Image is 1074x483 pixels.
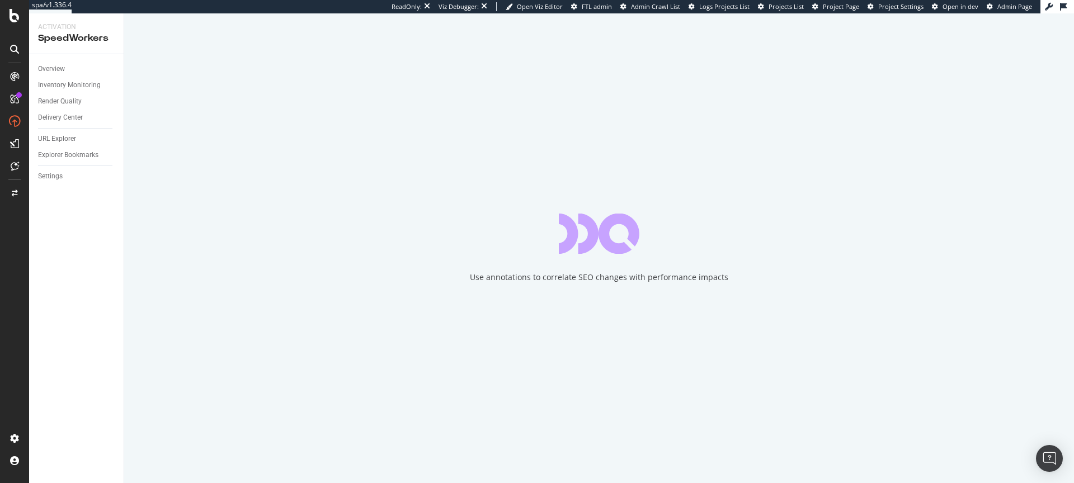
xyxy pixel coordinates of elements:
a: Project Settings [868,2,924,11]
a: Open Viz Editor [506,2,563,11]
a: Logs Projects List [689,2,750,11]
a: Delivery Center [38,112,116,124]
div: Viz Debugger: [439,2,479,11]
a: Admin Crawl List [620,2,680,11]
a: Overview [38,63,116,75]
span: Logs Projects List [699,2,750,11]
a: Open in dev [932,2,978,11]
div: ReadOnly: [392,2,422,11]
span: Project Settings [878,2,924,11]
span: Project Page [823,2,859,11]
span: Projects List [769,2,804,11]
div: Render Quality [38,96,82,107]
a: URL Explorer [38,133,116,145]
div: Inventory Monitoring [38,79,101,91]
div: Use annotations to correlate SEO changes with performance impacts [470,272,728,283]
a: Projects List [758,2,804,11]
a: Project Page [812,2,859,11]
a: Explorer Bookmarks [38,149,116,161]
span: Open Viz Editor [517,2,563,11]
div: Activation [38,22,115,32]
a: FTL admin [571,2,612,11]
a: Settings [38,171,116,182]
span: Admin Crawl List [631,2,680,11]
a: Inventory Monitoring [38,79,116,91]
span: Open in dev [943,2,978,11]
a: Render Quality [38,96,116,107]
span: FTL admin [582,2,612,11]
div: Delivery Center [38,112,83,124]
div: URL Explorer [38,133,76,145]
span: Admin Page [997,2,1032,11]
div: Settings [38,171,63,182]
div: animation [559,214,639,254]
a: Admin Page [987,2,1032,11]
div: Overview [38,63,65,75]
div: Explorer Bookmarks [38,149,98,161]
div: SpeedWorkers [38,32,115,45]
div: Open Intercom Messenger [1036,445,1063,472]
